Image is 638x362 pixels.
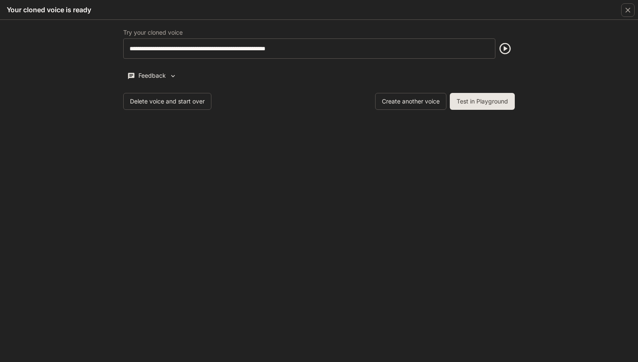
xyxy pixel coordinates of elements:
[123,69,181,83] button: Feedback
[450,93,515,110] button: Test in Playground
[123,93,211,110] button: Delete voice and start over
[375,93,446,110] button: Create another voice
[7,5,91,14] h5: Your cloned voice is ready
[123,30,183,35] p: Try your cloned voice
